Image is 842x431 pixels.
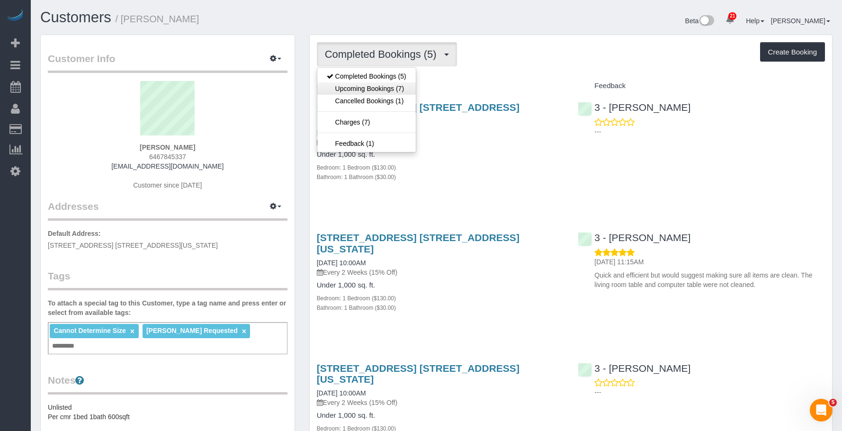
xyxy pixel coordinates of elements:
[116,14,199,24] small: / [PERSON_NAME]
[48,269,287,290] legend: Tags
[317,137,416,150] a: Feedback (1)
[48,403,287,422] pre: Unlisted Per cmr 1bed 1bath 600sqft
[317,389,366,397] a: [DATE] 10:00AM
[594,257,825,267] p: [DATE] 11:15AM
[317,42,457,66] button: Completed Bookings (5)
[317,151,564,159] h4: Under 1,000 sq. ft.
[317,164,396,171] small: Bedroom: 1 Bedroom ($130.00)
[48,229,101,238] label: Default Address:
[317,95,416,107] a: Cancelled Bookings (1)
[829,399,837,406] span: 5
[578,363,690,374] a: 3 - [PERSON_NAME]
[317,412,564,420] h4: Under 1,000 sq. ft.
[317,174,396,180] small: Bathroom: 1 Bathroom ($30.00)
[721,9,739,30] a: 21
[810,399,833,422] iframe: Intercom live chat
[54,327,125,334] span: Cannot Determine Size
[594,127,825,136] p: ---
[133,181,202,189] span: Customer since [DATE]
[746,17,764,25] a: Help
[317,137,564,147] p: Every 2 Weeks (15% Off)
[760,42,825,62] button: Create Booking
[317,102,520,124] a: [STREET_ADDRESS] [STREET_ADDRESS][US_STATE]
[111,162,224,170] a: [EMAIL_ADDRESS][DOMAIN_NAME]
[317,363,520,385] a: [STREET_ADDRESS] [STREET_ADDRESS][US_STATE]
[317,70,416,82] a: Completed Bookings (5)
[48,373,287,395] legend: Notes
[594,270,825,289] p: Quick and efficient but would suggest making sure all items are clean. The living room table and ...
[48,242,218,249] span: [STREET_ADDRESS] [STREET_ADDRESS][US_STATE]
[6,9,25,23] img: Automaid Logo
[140,144,195,151] strong: [PERSON_NAME]
[146,327,238,334] span: [PERSON_NAME] Requested
[317,305,396,311] small: Bathroom: 1 Bathroom ($30.00)
[242,327,246,335] a: ×
[317,281,564,289] h4: Under 1,000 sq. ft.
[728,12,736,20] span: 21
[594,387,825,397] p: ---
[48,298,287,317] label: To attach a special tag to this Customer, type a tag name and press enter or select from availabl...
[317,232,520,254] a: [STREET_ADDRESS] [STREET_ADDRESS][US_STATE]
[48,52,287,73] legend: Customer Info
[317,398,564,407] p: Every 2 Weeks (15% Off)
[40,9,111,26] a: Customers
[578,82,825,90] h4: Feedback
[578,102,690,113] a: 3 - [PERSON_NAME]
[317,82,564,90] h4: Service
[685,17,715,25] a: Beta
[578,232,690,243] a: 3 - [PERSON_NAME]
[317,116,416,128] a: Charges (7)
[317,295,396,302] small: Bedroom: 1 Bedroom ($130.00)
[149,153,186,161] span: 6467845337
[130,327,134,335] a: ×
[325,48,441,60] span: Completed Bookings (5)
[771,17,830,25] a: [PERSON_NAME]
[317,268,564,277] p: Every 2 Weeks (15% Off)
[699,15,714,27] img: New interface
[317,82,416,95] a: Upcoming Bookings (7)
[317,259,366,267] a: [DATE] 10:00AM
